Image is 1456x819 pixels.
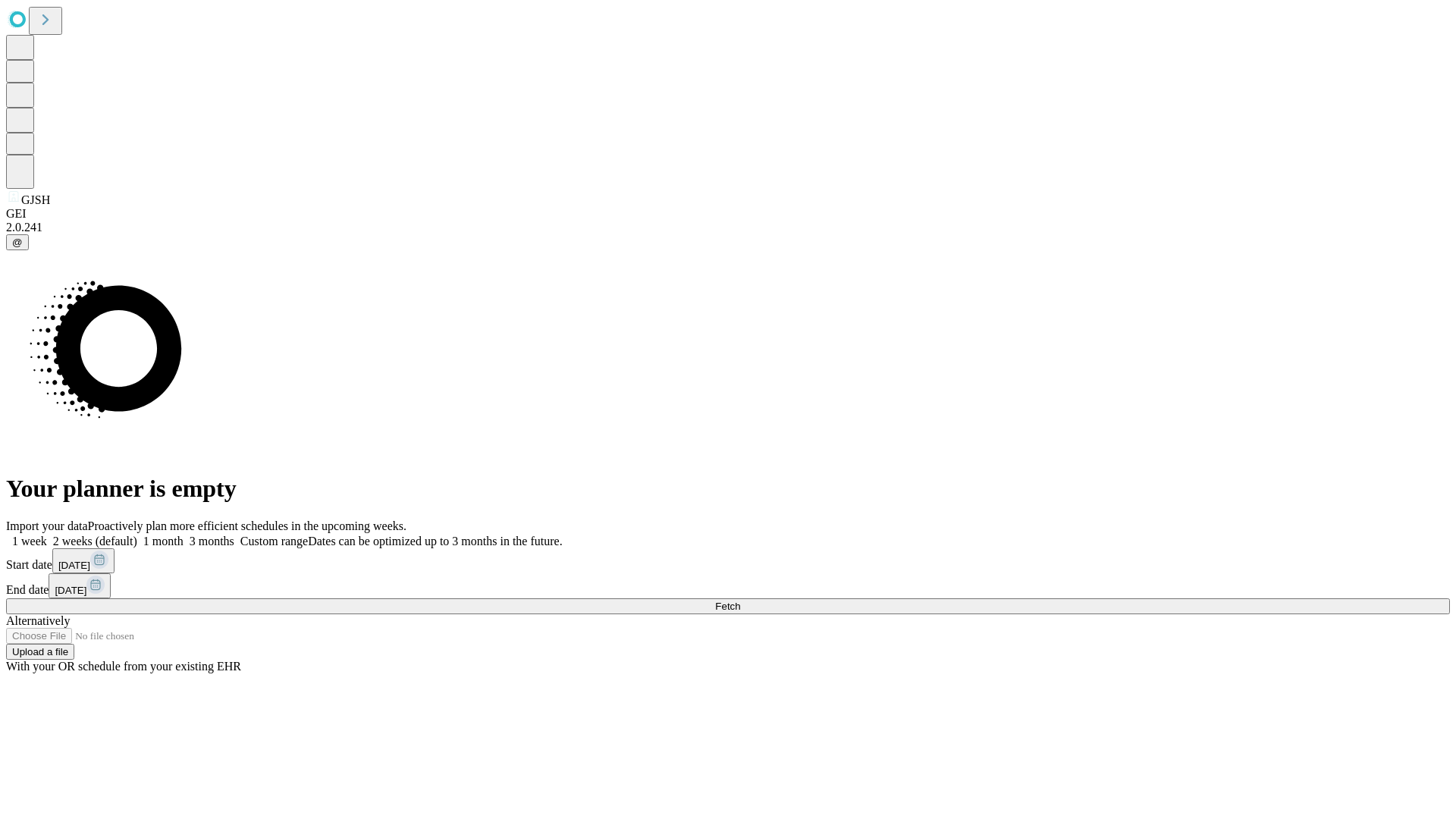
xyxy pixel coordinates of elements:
span: Import your data [6,519,88,532]
span: 1 week [12,535,47,548]
button: Fetch [6,598,1450,614]
span: Proactively plan more efficient schedules in the upcoming weeks. [88,519,406,532]
span: With your OR schedule from your existing EHR [6,660,241,673]
div: End date [6,573,1450,598]
span: 1 month [143,535,184,548]
button: @ [6,234,29,250]
span: [DATE] [58,560,90,571]
h1: Your planner is empty [6,475,1450,503]
span: GJSH [21,193,50,206]
button: [DATE] [52,548,115,573]
span: @ [12,237,23,248]
div: 2.0.241 [6,221,1450,234]
div: Start date [6,548,1450,573]
button: Upload a file [6,644,74,660]
span: Fetch [715,601,740,612]
div: GEI [6,207,1450,221]
span: 3 months [190,535,234,548]
span: 2 weeks (default) [53,535,137,548]
span: Dates can be optimized up to 3 months in the future. [308,535,562,548]
span: Custom range [240,535,308,548]
span: Alternatively [6,614,70,627]
span: [DATE] [55,585,86,596]
button: [DATE] [49,573,111,598]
